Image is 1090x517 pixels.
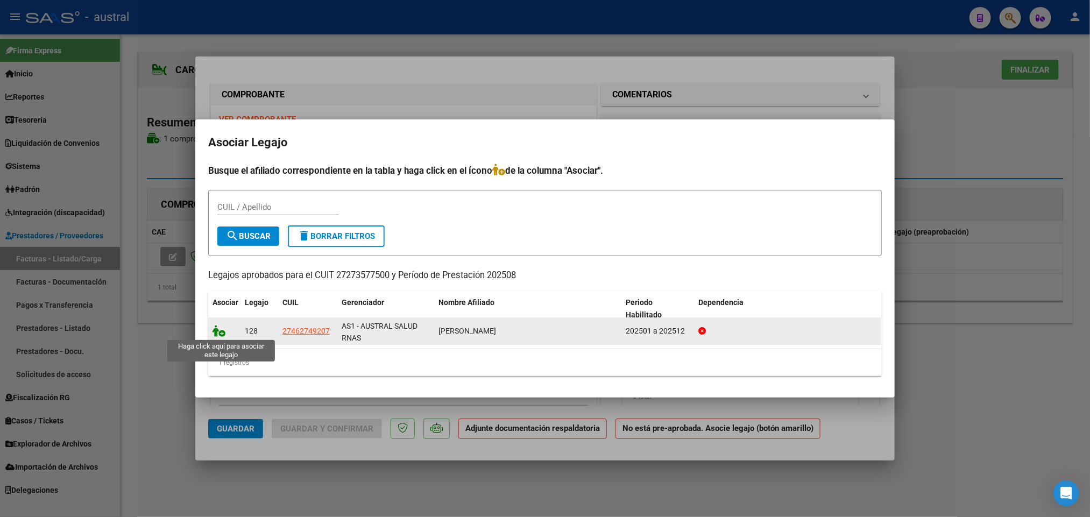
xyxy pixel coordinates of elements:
span: CUIL [282,298,299,307]
span: Nombre Afiliado [438,298,494,307]
mat-icon: delete [298,229,310,242]
span: Legajo [245,298,268,307]
datatable-header-cell: Dependencia [694,291,881,327]
datatable-header-cell: Gerenciador [337,291,434,327]
h2: Asociar Legajo [208,132,882,153]
datatable-header-cell: Asociar [208,291,240,327]
p: Legajos aprobados para el CUIT 27273577500 y Período de Prestación 202508 [208,269,882,282]
span: Asociar [213,298,238,307]
span: Dependencia [698,298,744,307]
datatable-header-cell: Nombre Afiliado [434,291,621,327]
mat-icon: search [226,229,239,242]
span: AS1 - AUSTRAL SALUD RNAS [342,322,417,343]
datatable-header-cell: Legajo [240,291,278,327]
div: 1 registros [208,349,882,376]
div: 202501 a 202512 [626,325,690,337]
datatable-header-cell: Periodo Habilitado [621,291,694,327]
span: Borrar Filtros [298,231,375,241]
span: LIZARRAGA VALENTINA [438,327,496,335]
span: Periodo Habilitado [626,298,662,319]
span: 128 [245,327,258,335]
div: Open Intercom Messenger [1053,480,1079,506]
span: Gerenciador [342,298,384,307]
button: Buscar [217,226,279,246]
span: 27462749207 [282,327,330,335]
button: Borrar Filtros [288,225,385,247]
span: Buscar [226,231,271,241]
datatable-header-cell: CUIL [278,291,337,327]
h4: Busque el afiliado correspondiente en la tabla y haga click en el ícono de la columna "Asociar". [208,164,882,178]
